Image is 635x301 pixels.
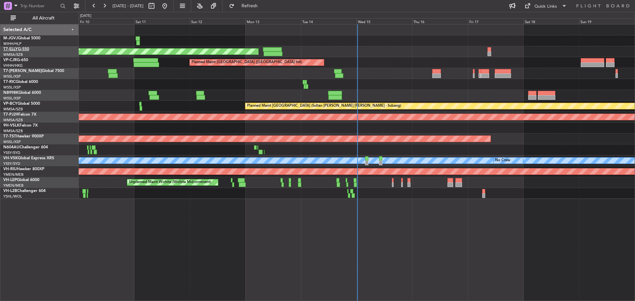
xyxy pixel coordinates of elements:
div: Wed 15 [357,18,412,24]
div: Fri 17 [468,18,524,24]
a: YMEN/MEB [3,183,23,188]
span: 9H-VSLK [3,124,20,128]
span: M-JGVJ [3,36,18,40]
div: Sat 11 [134,18,190,24]
div: Fri 10 [79,18,134,24]
span: T7-RIC [3,80,16,84]
a: T7-ELLYG-550 [3,47,29,51]
div: Mon 13 [245,18,301,24]
span: N8998K [3,91,19,95]
a: WMSA/SZB [3,52,23,57]
a: M-JGVJGlobal 5000 [3,36,40,40]
span: T7-[PERSON_NAME] [3,69,42,73]
a: VH-L2BChallenger 604 [3,189,46,193]
button: Refresh [226,1,266,11]
a: VH-RIUHawker 800XP [3,167,44,171]
a: YSSY/SYD [3,161,20,166]
div: [DATE] [80,13,91,19]
a: T7-RICGlobal 6000 [3,80,38,84]
a: N604AUChallenger 604 [3,145,48,149]
a: T7-PJ29Falcon 7X [3,113,36,117]
a: VP-CJRG-650 [3,58,28,62]
a: VH-VSKGlobal Express XRS [3,156,54,160]
div: Unplanned Maint Wichita (Wichita Mid-continent) [129,177,211,187]
a: VH-LEPGlobal 6000 [3,178,39,182]
span: VP-CJR [3,58,17,62]
span: All Aircraft [17,16,70,20]
span: VH-L2B [3,189,17,193]
a: VHHH/HKG [3,63,23,68]
div: Sun 12 [190,18,245,24]
a: WIHH/HLP [3,41,21,46]
span: N604AU [3,145,20,149]
div: Planned Maint [GEOGRAPHIC_DATA] (Sultan [PERSON_NAME] [PERSON_NAME] - Subang) [247,101,401,111]
button: Quick Links [521,1,570,11]
a: WSSL/XSP [3,139,21,144]
a: N8998KGlobal 6000 [3,91,41,95]
a: WMSA/SZB [3,118,23,123]
a: VP-BCYGlobal 5000 [3,102,40,106]
a: YSHL/WOL [3,194,22,199]
span: VP-BCY [3,102,18,106]
span: T7-PJ29 [3,113,18,117]
span: Refresh [236,4,264,8]
div: Tue 14 [301,18,357,24]
button: All Aircraft [7,13,72,23]
span: T7-TST [3,134,16,138]
a: WMSA/SZB [3,107,23,112]
div: Sat 18 [524,18,579,24]
span: [DATE] - [DATE] [112,3,144,9]
a: T7-[PERSON_NAME]Global 7500 [3,69,64,73]
a: WSSL/XSP [3,74,21,79]
span: VH-VSK [3,156,18,160]
div: Thu 16 [412,18,468,24]
div: Quick Links [534,3,557,10]
input: Trip Number [20,1,58,11]
span: VH-LEP [3,178,17,182]
div: No Crew [495,156,510,166]
div: Sun 19 [579,18,635,24]
a: YSSY/SYD [3,150,20,155]
a: WSSL/XSP [3,96,21,101]
a: 9H-VSLKFalcon 7X [3,124,38,128]
a: WMSA/SZB [3,129,23,133]
a: T7-TSTHawker 900XP [3,134,44,138]
div: Planned Maint [GEOGRAPHIC_DATA] ([GEOGRAPHIC_DATA] Intl) [191,57,302,67]
a: WSSL/XSP [3,85,21,90]
a: YMEN/MEB [3,172,23,177]
span: T7-ELLY [3,47,18,51]
span: VH-RIU [3,167,17,171]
